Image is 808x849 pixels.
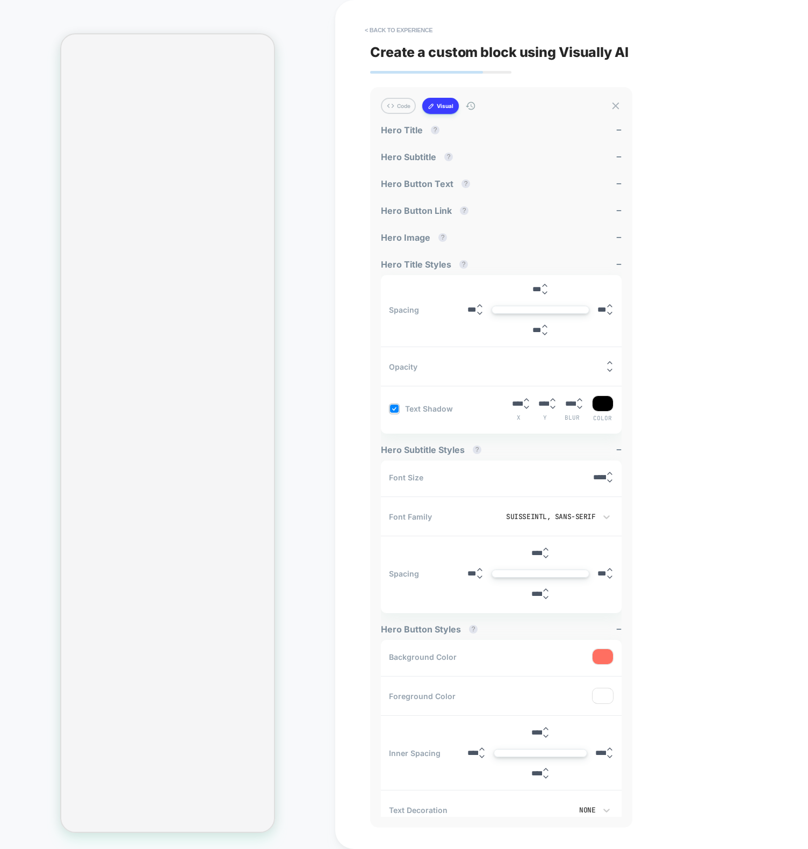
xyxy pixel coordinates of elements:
[431,126,439,134] button: ?
[517,414,521,421] span: X
[381,624,483,635] span: Hero Button Styles
[381,125,445,135] span: Hero Title
[389,569,419,578] span: Spacing
[485,512,596,521] div: SuisseIntl, sans-serif
[460,206,468,215] button: ?
[381,259,473,270] span: Hero Title Styles
[389,305,419,314] span: Spacing
[389,512,432,521] span: Font Family
[444,153,453,161] button: ?
[381,232,452,243] span: Hero Image
[359,21,438,39] button: < Back to experience
[370,44,773,60] span: Create a custom block using Visually AI
[389,692,456,701] span: Foreground Color
[593,414,612,422] span: Color
[538,805,596,815] div: None
[381,178,475,189] span: Hero Button Text
[469,625,478,634] button: ?
[389,473,423,482] span: Font Size
[565,414,580,421] span: Blur
[459,260,468,269] button: ?
[389,404,453,414] span: Text Shadow
[422,98,459,114] button: Visual
[389,749,441,758] span: Inner Spacing
[381,205,474,216] span: Hero Button Link
[381,98,416,114] button: Code
[461,179,470,188] button: ?
[389,805,448,815] span: Text Decoration
[381,152,458,162] span: Hero Subtitle
[381,444,487,455] span: Hero Subtitle Styles
[473,445,481,454] button: ?
[543,414,547,421] span: Y
[389,362,417,371] span: Opacity
[389,652,457,661] span: Background Color
[438,233,447,242] button: ?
